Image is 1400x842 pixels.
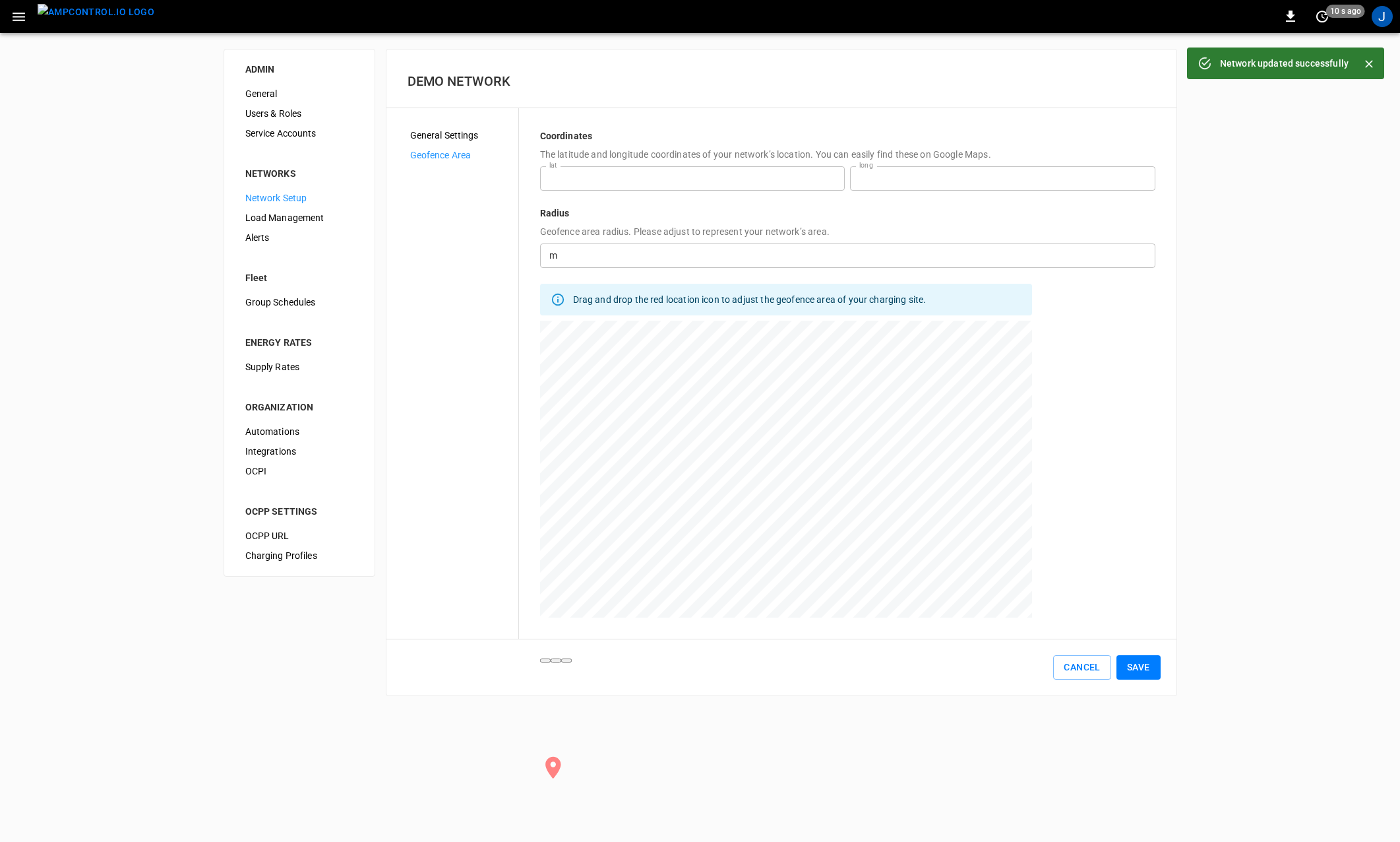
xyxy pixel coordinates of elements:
[1116,655,1161,680] button: Save
[573,293,927,306] p: Drag and drop the red location icon to adjust the geofence area of your charging site.
[1359,54,1379,74] button: Close
[245,211,353,225] span: Load Management
[540,207,1155,220] p: Radius
[410,129,508,143] span: General Settings
[245,127,353,141] span: Service Accounts
[245,465,353,478] span: OCPI
[245,505,353,518] div: OCPP SETTINGS
[400,145,518,165] div: Geofence Area
[1053,655,1111,680] button: Cancel
[540,321,1032,618] canvas: Map
[235,188,364,208] div: Network Setup
[235,461,364,481] div: OCPI
[245,336,353,349] div: ENERGY RATES
[245,63,353,76] div: ADMIN
[245,231,353,245] span: Alerts
[539,755,1031,785] div: Map marker
[245,549,353,563] span: Charging Profiles
[549,249,557,263] p: m
[1220,51,1349,75] div: Network updated successfully
[859,160,873,171] label: long
[235,292,364,312] div: Group Schedules
[235,84,364,104] div: General
[408,71,1155,92] h6: DEMO NETWORK
[540,225,1155,238] p: Geofence area radius. Please adjust to represent your network’s area.
[245,529,353,543] span: OCPP URL
[540,148,1155,161] p: The latitude and longitude coordinates of your network’s location. You can easily find these on G...
[561,659,572,663] button: Reset bearing to north
[245,191,353,205] span: Network Setup
[245,445,353,459] span: Integrations
[235,422,364,441] div: Automations
[1312,6,1333,27] button: set refresh interval
[235,104,364,123] div: Users & Roles
[235,357,364,377] div: Supply Rates
[235,546,364,566] div: Charging Profiles
[38,4,154,20] img: ampcontrol.io logo
[235,526,364,546] div: OCPP URL
[245,107,353,121] span: Users & Roles
[245,401,353,414] div: ORGANIZATION
[540,659,551,663] button: Zoom in
[551,659,561,663] button: Zoom out
[235,208,364,228] div: Load Management
[245,167,353,180] div: NETWORKS
[410,148,508,162] span: Geofence Area
[235,123,364,143] div: Service Accounts
[540,129,1155,143] p: Coordinates
[235,441,364,461] div: Integrations
[245,87,353,101] span: General
[245,425,353,439] span: Automations
[400,125,518,145] div: General Settings
[245,360,353,374] span: Supply Rates
[245,296,353,309] span: Group Schedules
[1326,5,1365,18] span: 10 s ago
[245,271,353,284] div: Fleet
[1372,6,1393,27] div: profile-icon
[549,160,557,171] label: lat
[235,228,364,247] div: Alerts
